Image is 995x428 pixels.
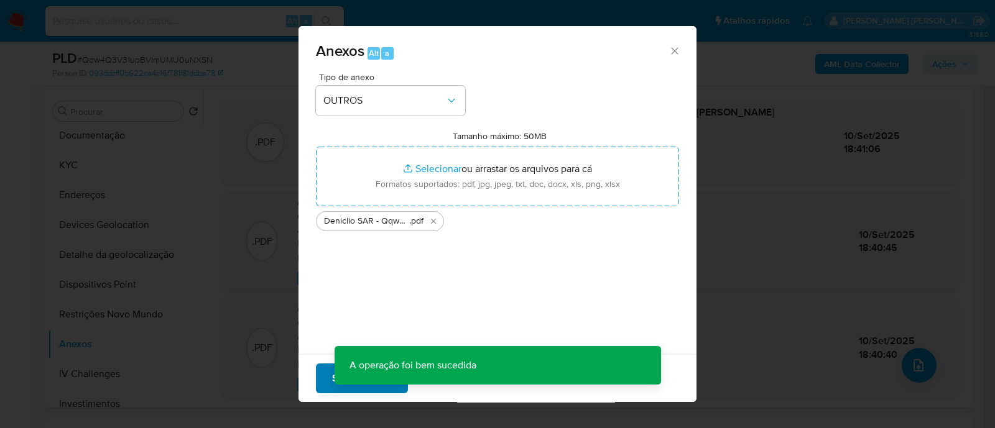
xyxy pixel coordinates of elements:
[316,363,408,393] button: Subir arquivo
[332,365,392,392] span: Subir arquivo
[316,40,364,61] span: Anexos
[453,130,547,142] label: Tamanho máximo: 50MB
[429,365,470,392] span: Cancelar
[324,215,409,227] span: Deniclio SAR - Qqw4Q3V31upBVlmUMU0uNXSN - CNPJ 48227704000128 - [PERSON_NAME] SUMIZAWA LTDA
[369,47,379,59] span: Alt
[335,346,491,385] p: A operação foi bem sucedida
[426,214,441,229] button: Excluir Deniclio SAR - Qqw4Q3V31upBVlmUMU0uNXSN - CNPJ 48227704000128 - SIDNEY KASUYA SUMIZAWA LT...
[316,86,465,116] button: OUTROS
[323,94,445,107] span: OUTROS
[669,45,680,56] button: Fechar
[409,215,423,227] span: .pdf
[385,47,389,59] span: a
[316,206,679,231] ul: Arquivos selecionados
[319,73,468,81] span: Tipo de anexo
